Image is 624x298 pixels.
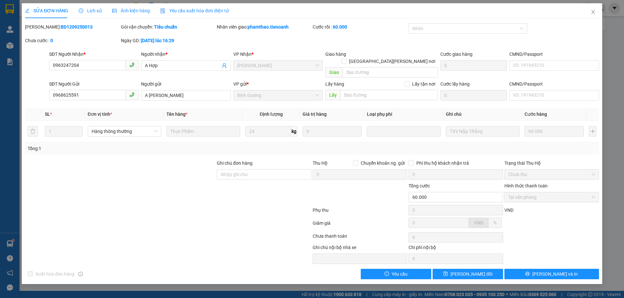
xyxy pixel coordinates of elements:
[129,92,135,97] span: phone
[493,220,497,225] span: %
[364,108,443,121] th: Loại phụ phí
[217,169,311,180] input: Ghi chú đơn hàng
[312,232,408,244] div: Chưa thanh toán
[443,271,448,277] span: save
[525,126,584,137] input: 0
[79,8,102,13] span: Lịch sử
[504,183,548,188] label: Hình thức thanh toán
[325,90,340,100] span: Lấy
[28,126,38,137] button: delete
[504,160,599,167] div: Trạng thái Thu Hộ
[440,90,507,101] input: Cước lấy hàng
[313,161,328,166] span: Thu Hộ
[129,62,135,67] span: phone
[346,58,438,65] span: [GEOGRAPHIC_DATA][PERSON_NAME] nơi
[446,126,519,137] input: Ghi Chú
[33,270,77,278] span: Xuất hóa đơn hàng
[414,160,472,167] span: Phí thu hộ khách nhận trả
[160,8,165,14] img: icon
[92,126,157,136] span: Hàng thông thường
[233,52,252,57] span: VP Nhận
[141,38,174,43] b: [DATE] lúc 16:29
[325,67,343,77] span: Giao
[333,24,347,30] b: 60.000
[450,270,492,278] span: [PERSON_NAME] đổi
[313,23,407,30] div: Cước rồi :
[384,271,389,277] span: exclamation-circle
[49,80,138,88] div: SĐT Người Gửi
[237,61,319,70] span: Cư Kuin
[525,271,530,277] span: printer
[532,270,578,278] span: [PERSON_NAME] và In
[217,161,253,166] label: Ghi chú đơn hàng
[409,80,438,88] span: Lấy tận nơi
[291,126,297,137] span: kg
[49,51,138,58] div: SĐT Người Nhận
[112,8,117,13] span: picture
[45,112,50,117] span: SL
[217,23,311,30] div: Nhân viên giao:
[443,108,522,121] th: Ghi chú
[303,112,327,117] span: Giá trị hàng
[154,24,177,30] b: Tiêu chuẩn
[440,60,507,71] input: Cước giao hàng
[313,244,407,254] div: Ghi chú nội bộ nhà xe
[312,207,408,218] div: Phụ thu
[28,145,241,152] div: Tổng: 1
[25,8,68,13] span: SỬA ĐƠN HÀNG
[325,52,346,57] span: Giao hàng
[509,80,599,88] div: CMND/Passport
[50,38,53,43] b: 0
[260,112,283,117] span: Định lượng
[166,112,188,117] span: Tên hàng
[433,269,503,279] button: save[PERSON_NAME] đổi
[504,269,599,279] button: printer[PERSON_NAME] và In
[237,90,319,100] span: Bình Dương
[509,51,599,58] div: CMND/Passport
[340,90,438,100] input: Dọc đường
[440,81,470,87] label: Cước lấy hàng
[121,23,215,30] div: Gói vận chuyển:
[141,51,230,58] div: Người nhận
[474,220,483,225] span: VND
[508,192,595,202] span: Tại văn phòng
[61,24,93,30] b: BD1209250013
[504,208,513,213] span: VND
[358,160,407,167] span: Chuyển khoản ng. gửi
[121,37,215,44] div: Ngày GD:
[584,3,602,21] button: Close
[141,80,230,88] div: Người gửi
[25,23,120,30] div: [PERSON_NAME]:
[525,112,547,117] span: Cước hàng
[233,80,323,88] div: VP gửi
[303,126,362,137] input: 0
[25,37,120,44] div: Chưa cước :
[409,244,503,254] div: Chi phí nội bộ
[88,112,112,117] span: Đơn vị tính
[440,52,473,57] label: Cước giao hàng
[392,270,408,278] span: Yêu cầu
[112,8,150,13] span: Ảnh kiện hàng
[79,8,83,13] span: clock-circle
[160,8,229,13] span: Yêu cầu xuất hóa đơn điện tử
[25,8,30,13] span: edit
[589,126,596,137] button: plus
[591,9,596,15] span: close
[222,63,227,68] span: user-add
[166,126,240,137] input: VD: Bàn, Ghế
[508,170,595,179] span: Chưa thu
[343,67,438,77] input: Dọc đường
[361,269,431,279] button: exclamation-circleYêu cầu
[248,24,289,30] b: phamthao.tienoanh
[409,183,430,188] span: Tổng cước
[325,81,344,87] span: Lấy hàng
[312,220,408,231] div: Giảm giá
[78,272,83,276] span: info-circle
